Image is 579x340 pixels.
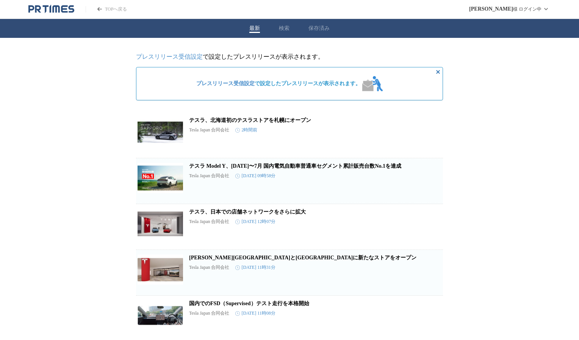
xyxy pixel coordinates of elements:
span: で設定したプレスリリースが表示されます。 [196,80,361,87]
a: プレスリリース受信設定 [196,81,255,86]
img: テスラ Model Y、2025年1月〜7月 国内電気自動車普通車セグメント累計販売台数No.1を達成 [138,163,183,193]
a: PR TIMESのトップページはこちら [28,5,74,14]
p: Tesla Japan 合同会社 [189,218,229,225]
time: [DATE] 11時08分 [235,310,275,317]
time: 2時間前 [235,127,257,133]
time: [DATE] 09時58分 [235,173,275,179]
p: Tesla Japan 合同会社 [189,264,229,271]
img: 千葉県と広島県に新たなストアをオープン [138,254,183,285]
button: 検索 [279,25,289,32]
img: 国内でのFSD（Supervised）テスト走行を本格開始 [138,300,183,331]
a: [PERSON_NAME][GEOGRAPHIC_DATA]と[GEOGRAPHIC_DATA]に新たなストアをオープン [189,255,416,260]
a: 国内でのFSD（Supervised）テスト走行を本格開始 [189,301,309,306]
button: 非表示にする [433,67,443,76]
a: プレスリリース受信設定 [136,53,203,60]
a: テスラ Model Y、[DATE]〜7月 国内電気自動車普通車セグメント累計販売台数No.1を達成 [189,163,401,169]
p: Tesla Japan 合同会社 [189,310,229,317]
img: テスラ、北海道初のテスラストアを札幌にオープン [138,117,183,147]
time: [DATE] 12時07分 [235,218,275,225]
span: [PERSON_NAME] [469,6,513,12]
button: 保存済み [308,25,330,32]
p: Tesla Japan 合同会社 [189,173,229,179]
time: [DATE] 11時31分 [235,264,275,271]
p: で設定したプレスリリースが表示されます。 [136,53,443,61]
a: テスラ、日本での店舗ネットワークをさらに拡大 [189,209,306,215]
a: PR TIMESのトップページはこちら [86,6,127,12]
p: Tesla Japan 合同会社 [189,127,229,133]
button: 最新 [249,25,260,32]
a: テスラ、北海道初のテスラストアを札幌にオープン [189,117,311,123]
img: テスラ、日本での店舗ネットワークをさらに拡大 [138,209,183,239]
